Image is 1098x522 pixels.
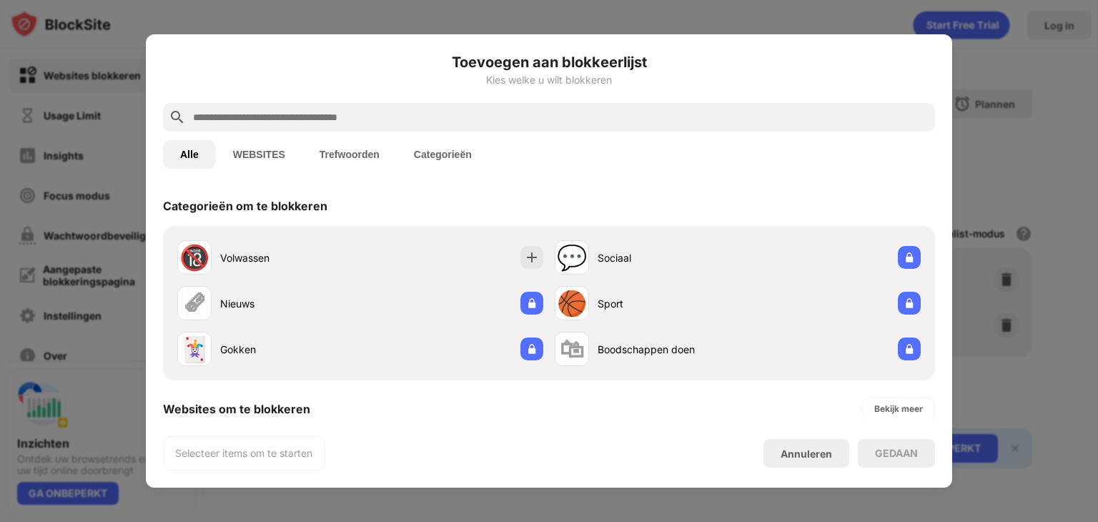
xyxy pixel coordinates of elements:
div: Selecteer items om te starten [175,446,312,461]
div: Sociaal [598,250,738,265]
div: 🗞 [182,289,207,318]
div: Kies welke u wilt blokkeren [163,74,935,86]
div: Bekijk meer [874,402,923,416]
button: Categorieën [397,140,489,169]
div: Boodschappen doen [598,342,738,357]
div: Websites om te blokkeren [163,402,310,416]
div: Sport [598,296,738,311]
div: Categorieën om te blokkeren [163,199,327,213]
button: Trefwoorden [302,140,397,169]
div: 🛍 [560,335,584,364]
div: 🔞 [179,243,209,272]
button: Alle [163,140,216,169]
img: search.svg [169,109,186,126]
div: 🃏 [179,335,209,364]
div: Volwassen [220,250,360,265]
div: Annuleren [781,448,832,460]
div: 🏀 [557,289,587,318]
div: Gokken [220,342,360,357]
div: 💬 [557,243,587,272]
h6: Toevoegen aan blokkeerlijst [163,51,935,73]
button: WEBSITES [216,140,302,169]
div: Nieuws [220,296,360,311]
div: GEDAAN [875,448,918,459]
